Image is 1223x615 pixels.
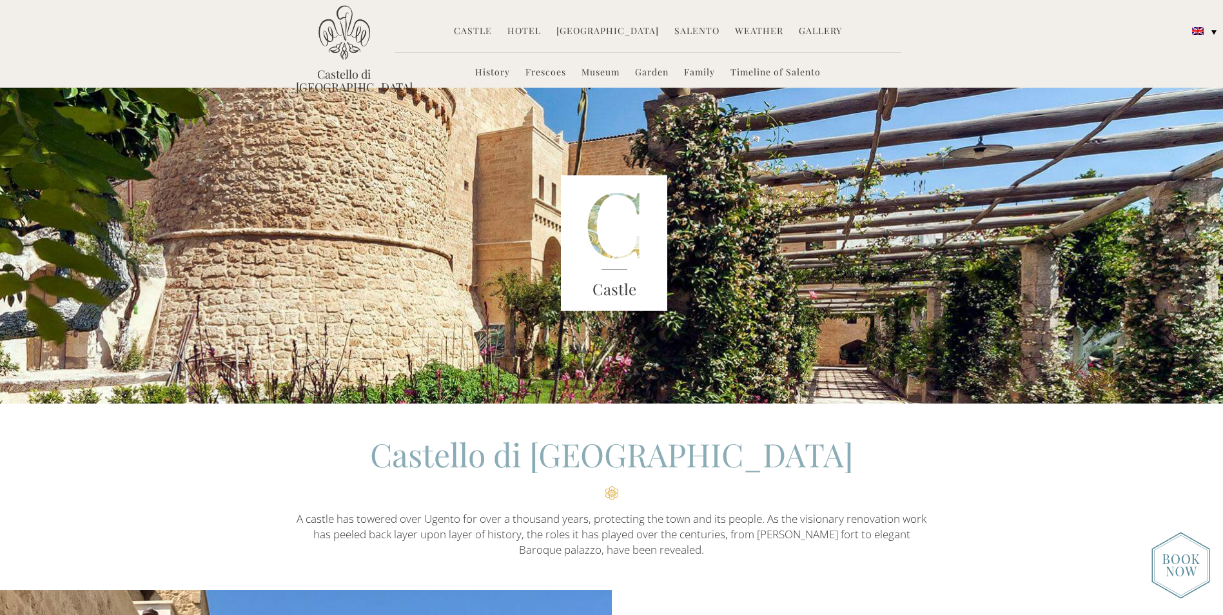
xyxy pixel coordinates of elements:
[730,66,821,81] a: Timeline of Salento
[1151,532,1210,599] img: new-booknow.png
[582,66,620,81] a: Museum
[635,66,669,81] a: Garden
[296,433,928,500] h2: Castello di [GEOGRAPHIC_DATA]
[454,24,492,39] a: Castle
[674,24,719,39] a: Salento
[556,24,659,39] a: [GEOGRAPHIC_DATA]
[318,5,370,60] img: Castello di Ugento
[561,175,668,311] img: castle-letter.png
[1192,27,1204,35] img: English
[799,24,842,39] a: Gallery
[507,24,541,39] a: Hotel
[296,68,393,93] a: Castello di [GEOGRAPHIC_DATA]
[684,66,715,81] a: Family
[296,511,928,558] p: A castle has towered over Ugento for over a thousand years, protecting the town and its people. A...
[561,278,668,301] h3: Castle
[475,66,510,81] a: History
[735,24,783,39] a: Weather
[525,66,566,81] a: Frescoes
